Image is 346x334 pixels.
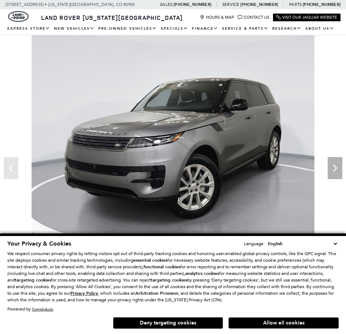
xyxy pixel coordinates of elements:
[8,11,29,22] img: Land Rover
[7,250,339,303] p: We respect consumer privacy rights by letting visitors opt out of third-party tracking cookies an...
[7,307,53,312] div: Powered by
[159,22,190,35] a: Specials
[7,240,71,248] span: Your Privacy & Cookies
[52,22,96,35] a: New Vehicles
[276,15,337,20] a: Visit Our Jaguar Website
[270,22,303,35] a: Research
[15,277,51,283] strong: targeting cookies
[238,15,269,20] a: Contact Us
[70,291,98,296] a: Privacy Policy
[70,290,98,296] u: Privacy Policy
[41,14,183,22] span: Land Rover [US_STATE][GEOGRAPHIC_DATA]
[266,240,339,247] select: Language Select
[6,2,135,7] a: [STREET_ADDRESS] • [US_STATE][GEOGRAPHIC_DATA], CO 80905
[8,11,29,22] a: land-rover
[328,157,342,179] div: Next
[32,307,53,312] a: ComplyAuto
[96,22,159,35] a: Pre-Owned Vehicles
[135,290,178,296] strong: Arbitration Provision
[244,242,265,246] div: Language:
[303,22,336,35] a: About Us
[303,2,340,7] a: [PHONE_NUMBER]
[174,2,211,7] a: [PHONE_NUMBER]
[229,317,339,328] button: Allow all cookies
[133,257,167,263] strong: essential cookies
[113,317,223,329] button: Deny targeting cookies
[6,22,340,35] nav: Main Navigation
[190,22,220,35] a: Finance
[200,15,234,20] a: Hours & Map
[240,2,278,7] a: [PHONE_NUMBER]
[143,264,180,270] strong: functional cookies
[220,22,270,35] a: Service & Parts
[37,14,187,22] a: Land Rover [US_STATE][GEOGRAPHIC_DATA]
[185,271,219,276] strong: analytics cookies
[6,22,52,35] a: EXPRESS STORE
[151,277,187,283] strong: targeting cookies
